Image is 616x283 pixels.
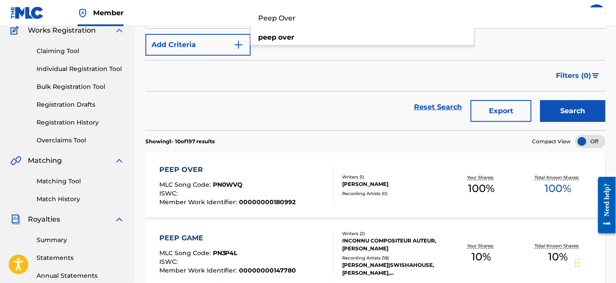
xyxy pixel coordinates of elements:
[342,174,443,180] div: Writers ( 1 )
[37,236,125,245] a: Summary
[588,4,606,22] div: User Menu
[37,118,125,127] a: Registration History
[114,25,125,36] img: expand
[342,230,443,237] div: Writers ( 2 )
[239,198,296,206] span: 00000000180992
[572,241,616,283] iframe: Chat Widget
[540,100,606,122] button: Search
[592,170,616,240] iframe: Resource Center
[37,177,125,186] a: Matching Tool
[37,100,125,109] a: Registration Drafts
[471,100,532,122] button: Export
[159,189,180,197] span: ISWC :
[37,82,125,91] a: Bulk Registration Tool
[37,253,125,263] a: Statements
[145,7,606,130] form: Search Form
[159,249,213,257] span: MLC Song Code :
[532,138,571,145] span: Compact View
[10,155,21,166] img: Matching
[114,214,125,225] img: expand
[467,243,496,249] p: Your Shares:
[77,8,88,18] img: Top Rightsholder
[552,4,569,22] div: Help
[159,266,239,274] span: Member Work Identifier :
[145,34,251,56] button: Add Criteria
[592,73,599,78] img: filter
[467,174,496,181] p: Your Shares:
[159,198,239,206] span: Member Work Identifier :
[410,98,466,117] a: Reset Search
[545,181,572,196] span: 100 %
[233,40,244,50] img: 9d2ae6d4665cec9f34b9.svg
[472,249,491,265] span: 10 %
[258,33,276,41] strong: peep
[278,33,294,41] strong: over
[342,190,443,197] div: Recording Artists ( 0 )
[535,174,582,181] p: Total Known Shares:
[37,136,125,145] a: Overclaims Tool
[213,249,238,257] span: PN3P4L
[159,181,213,189] span: MLC Song Code :
[529,4,546,22] a: Public Search
[556,71,592,81] span: Filters ( 0 )
[342,255,443,261] div: Recording Artists ( 18 )
[159,233,296,243] div: PEEP GAME
[468,181,495,196] span: 100 %
[37,64,125,74] a: Individual Registration Tool
[145,152,606,218] a: PEEP OVERMLC Song Code:PN0WVQISWC:Member Work Identifier:00000000180992Writers (1)[PERSON_NAME]Re...
[342,261,443,277] div: [PERSON_NAME]|SWISHAHOUSE, [PERSON_NAME], [PERSON_NAME]|SWISHAHOUSE, 50/50 TWIN, [DEMOGRAPHIC_DAT...
[114,155,125,166] img: expand
[10,7,44,19] img: MLC Logo
[145,138,215,145] p: Showing 1 - 10 of 197 results
[37,47,125,56] a: Claiming Tool
[551,65,606,87] button: Filters (0)
[10,214,21,225] img: Royalties
[575,250,580,276] div: Drag
[159,165,296,175] div: PEEP OVER
[93,8,124,18] span: Member
[159,258,180,266] span: ISWC :
[535,243,582,249] p: Total Known Shares:
[239,266,296,274] span: 00000000147780
[549,249,568,265] span: 10 %
[28,155,62,166] span: Matching
[213,181,243,189] span: PN0WVQ
[37,271,125,280] a: Annual Statements
[10,25,22,36] img: Works Registration
[28,25,96,36] span: Works Registration
[342,180,443,188] div: [PERSON_NAME]
[37,195,125,204] a: Match History
[342,237,443,253] div: INCONNU COMPOSITEUR AUTEUR, [PERSON_NAME]
[28,214,60,225] span: Royalties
